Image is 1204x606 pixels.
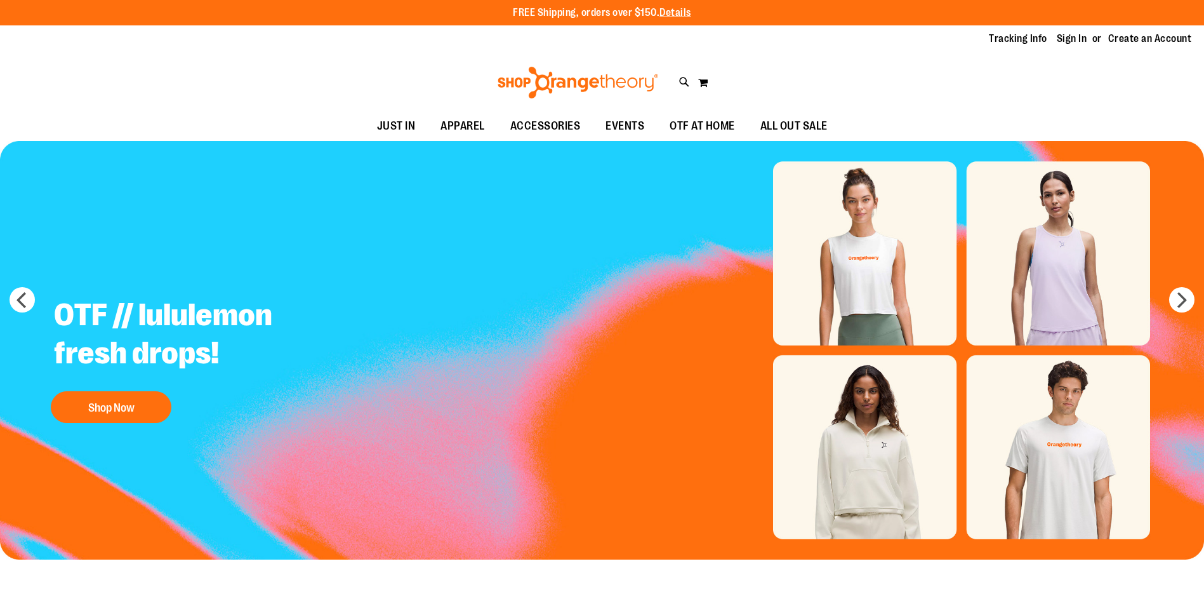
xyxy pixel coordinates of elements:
a: Create an Account [1108,32,1192,46]
a: Tracking Info [989,32,1047,46]
button: prev [10,287,35,313]
span: APPAREL [440,112,485,140]
span: JUST IN [377,112,416,140]
img: Shop Orangetheory [496,67,660,98]
span: EVENTS [605,112,644,140]
p: FREE Shipping, orders over $150. [513,6,691,20]
h2: OTF // lululemon fresh drops! [44,286,360,385]
a: OTF // lululemon fresh drops! Shop Now [44,286,360,429]
button: next [1169,287,1194,313]
button: Shop Now [51,391,171,423]
span: ACCESSORIES [510,112,581,140]
span: ALL OUT SALE [760,112,828,140]
span: OTF AT HOME [670,112,735,140]
a: Details [659,7,691,18]
a: Sign In [1057,32,1087,46]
